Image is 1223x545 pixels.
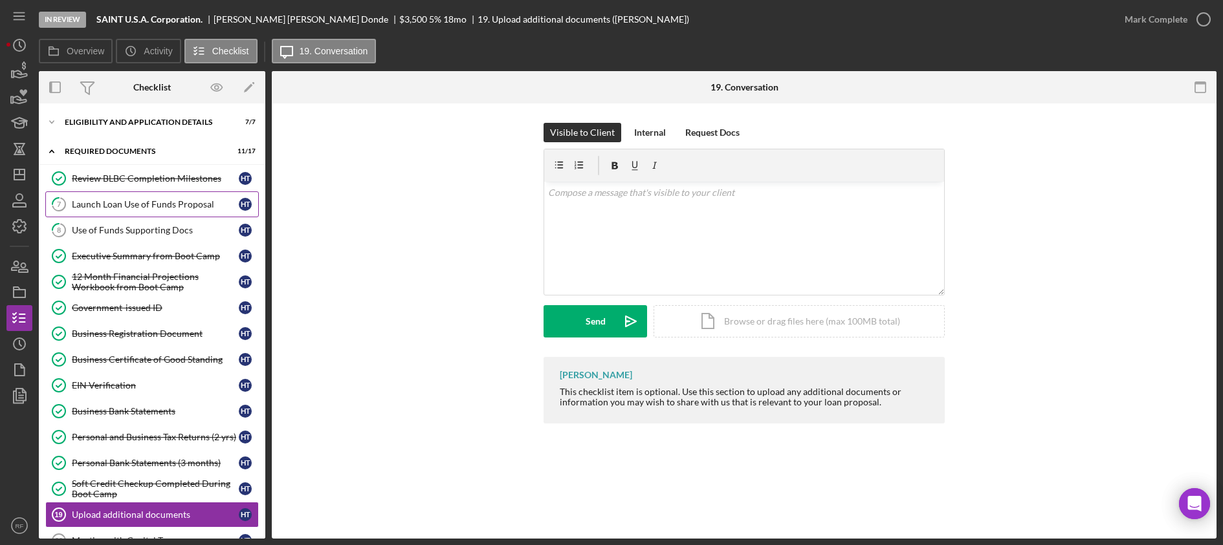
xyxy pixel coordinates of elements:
[634,123,666,142] div: Internal
[212,46,249,56] label: Checklist
[45,191,259,217] a: 7Launch Loan Use of Funds ProposalHT
[65,118,223,126] div: Eligibility and Application Details
[1112,6,1217,32] button: Mark Complete
[239,172,252,185] div: H T
[232,147,256,155] div: 11 / 17
[560,387,932,407] div: This checklist item is optional. Use this section to upload any additional documents or informati...
[16,522,24,529] text: RF
[300,46,368,56] label: 19. Conversation
[45,502,259,528] a: 19Upload additional documentsHT
[45,398,259,424] a: Business Bank StatementsHT
[239,379,252,392] div: H T
[65,147,223,155] div: Required Documents
[544,305,647,337] button: Send
[72,458,239,468] div: Personal Bank Statements (3 months)
[239,431,252,443] div: H T
[239,405,252,418] div: H T
[45,476,259,502] a: Soft Credit Checkup Completed During Boot CampHT
[184,39,258,63] button: Checklist
[72,432,239,442] div: Personal and Business Tax Returns (2 yrs)
[72,199,239,209] div: Launch Loan Use of Funds Proposal
[54,511,62,518] tspan: 19
[72,303,239,313] div: Government-issued ID
[96,14,203,25] b: SAINT U.S.A. Corporation.
[239,250,252,262] div: H T
[1125,6,1187,32] div: Mark Complete
[72,509,239,520] div: Upload additional documents
[478,14,689,25] div: 19. Upload additional documents ([PERSON_NAME])
[45,372,259,398] a: EIN VerificationHT
[239,301,252,314] div: H T
[45,321,259,347] a: Business Registration DocumentHT
[72,406,239,416] div: Business Bank Statements
[45,217,259,243] a: 8Use of Funds Supporting DocsHT
[116,39,181,63] button: Activity
[239,327,252,340] div: H T
[239,456,252,469] div: H T
[39,39,113,63] button: Overview
[429,14,441,25] div: 5 %
[1179,488,1210,519] div: Open Intercom Messenger
[544,123,621,142] button: Visible to Client
[560,370,632,380] div: [PERSON_NAME]
[39,12,86,28] div: In Review
[443,14,467,25] div: 18 mo
[57,226,61,234] tspan: 8
[72,225,239,235] div: Use of Funds Supporting Docs
[239,353,252,366] div: H T
[72,173,239,184] div: Review BLBC Completion Milestones
[144,46,172,56] label: Activity
[133,82,171,92] div: Checklist
[72,380,239,390] div: EIN Verification
[239,198,252,211] div: H T
[711,82,778,92] div: 19. Conversation
[57,200,61,208] tspan: 7
[72,328,239,339] div: Business Registration Document
[45,269,259,295] a: 12 Month Financial Projections Workbook from Boot CampHT
[628,123,672,142] button: Internal
[550,123,615,142] div: Visible to Client
[45,424,259,450] a: Personal and Business Tax Returns (2 yrs)HT
[45,295,259,321] a: Government-issued IDHT
[239,224,252,237] div: H T
[239,275,252,288] div: H T
[45,166,259,191] a: Review BLBC Completion MilestonesHT
[67,46,104,56] label: Overview
[55,537,63,544] tspan: 20
[586,305,606,337] div: Send
[72,354,239,365] div: Business Certificate of Good Standing
[232,118,256,126] div: 7 / 7
[45,450,259,476] a: Personal Bank Statements (3 months)HT
[272,39,377,63] button: 19. Conversation
[45,243,259,269] a: Executive Summary from Boot CampHT
[685,123,740,142] div: Request Docs
[72,251,239,261] div: Executive Summary from Boot Camp
[399,14,427,25] span: $3,500
[679,123,746,142] button: Request Docs
[6,513,32,539] button: RF
[214,14,399,25] div: [PERSON_NAME] [PERSON_NAME] Donde
[239,508,252,521] div: H T
[45,347,259,372] a: Business Certificate of Good StandingHT
[72,478,239,499] div: Soft Credit Checkup Completed During Boot Camp
[72,272,239,292] div: 12 Month Financial Projections Workbook from Boot Camp
[239,482,252,495] div: H T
